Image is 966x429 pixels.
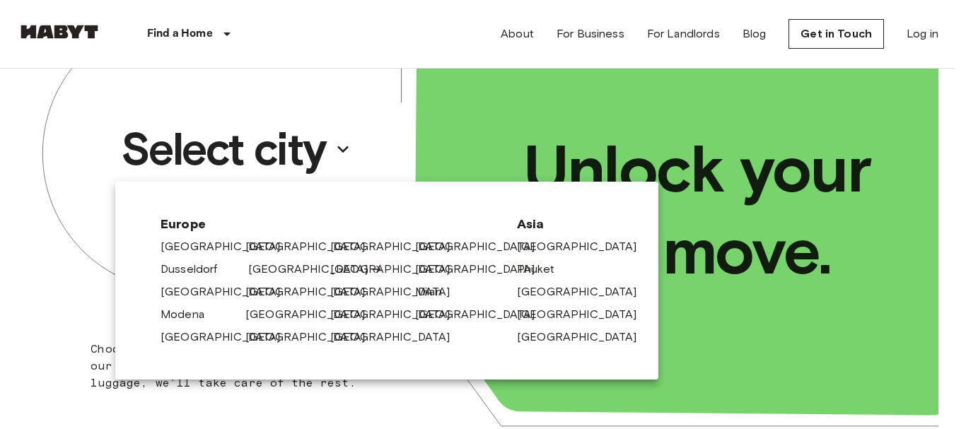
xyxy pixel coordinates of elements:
a: [GEOGRAPHIC_DATA] [245,329,380,346]
a: Dusseldorf [161,261,232,278]
a: [GEOGRAPHIC_DATA] [161,283,295,300]
a: Milan [415,283,456,300]
a: [GEOGRAPHIC_DATA] [330,261,465,278]
span: Europe [161,216,494,233]
a: [GEOGRAPHIC_DATA] [330,306,465,323]
a: [GEOGRAPHIC_DATA] [517,306,651,323]
a: [GEOGRAPHIC_DATA] [517,329,651,346]
a: Phuket [517,261,569,278]
a: [GEOGRAPHIC_DATA] [161,238,295,255]
a: [GEOGRAPHIC_DATA] [161,329,295,346]
a: [GEOGRAPHIC_DATA] [415,261,549,278]
a: [GEOGRAPHIC_DATA] [245,306,380,323]
a: [GEOGRAPHIC_DATA] [517,283,651,300]
a: [GEOGRAPHIC_DATA] [517,238,651,255]
a: [GEOGRAPHIC_DATA] [330,238,465,255]
a: [GEOGRAPHIC_DATA] [245,283,380,300]
a: [GEOGRAPHIC_DATA] [415,306,549,323]
a: [GEOGRAPHIC_DATA] [415,238,549,255]
a: [GEOGRAPHIC_DATA] [245,238,380,255]
a: [GEOGRAPHIC_DATA] [330,329,465,346]
span: Asia [517,216,613,233]
a: [GEOGRAPHIC_DATA] [330,283,465,300]
a: [GEOGRAPHIC_DATA] [248,261,383,278]
a: Modena [161,306,219,323]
